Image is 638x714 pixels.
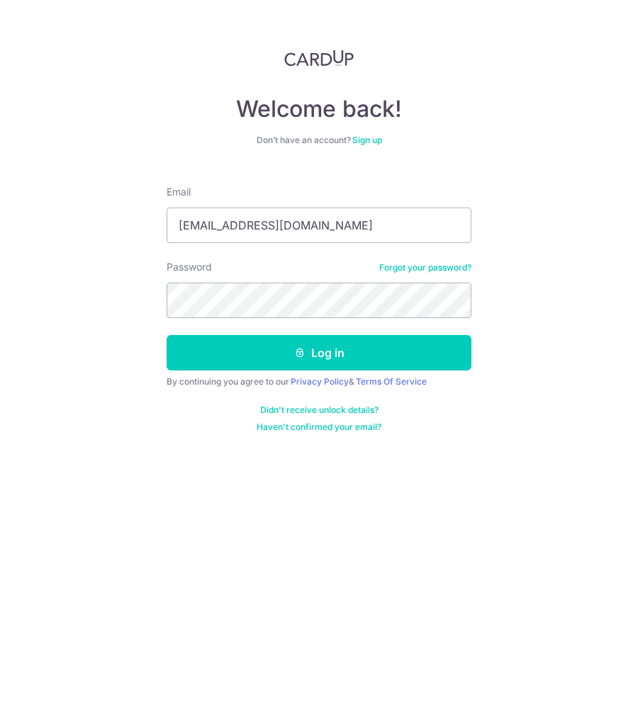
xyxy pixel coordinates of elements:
[167,208,471,243] input: Enter your Email
[284,50,354,67] img: CardUp Logo
[352,135,382,145] a: Sign up
[167,376,471,387] div: By continuing you agree to our &
[167,135,471,146] div: Don’t have an account?
[260,404,379,416] a: Didn't receive unlock details?
[257,421,381,433] a: Haven't confirmed your email?
[379,262,471,273] a: Forgot your password?
[167,185,191,199] label: Email
[291,376,349,387] a: Privacy Policy
[356,376,427,387] a: Terms Of Service
[167,335,471,370] button: Log in
[167,260,212,274] label: Password
[167,95,471,123] h4: Welcome back!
